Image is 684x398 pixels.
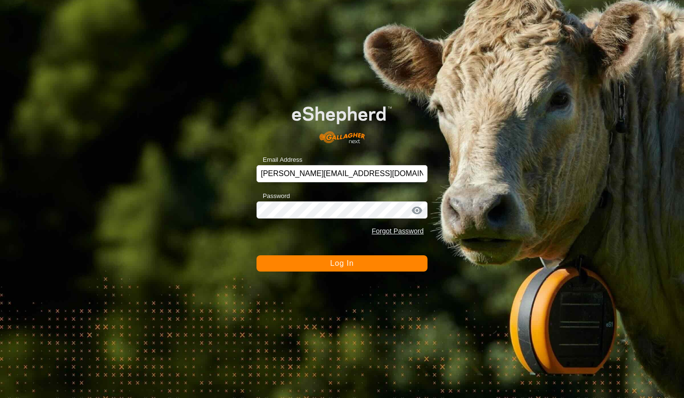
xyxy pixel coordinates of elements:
[274,92,410,150] img: E-shepherd Logo
[256,155,302,165] label: Email Address
[256,191,290,201] label: Password
[330,259,353,267] span: Log In
[256,255,427,272] button: Log In
[372,227,424,235] a: Forgot Password
[256,165,427,182] input: Email Address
